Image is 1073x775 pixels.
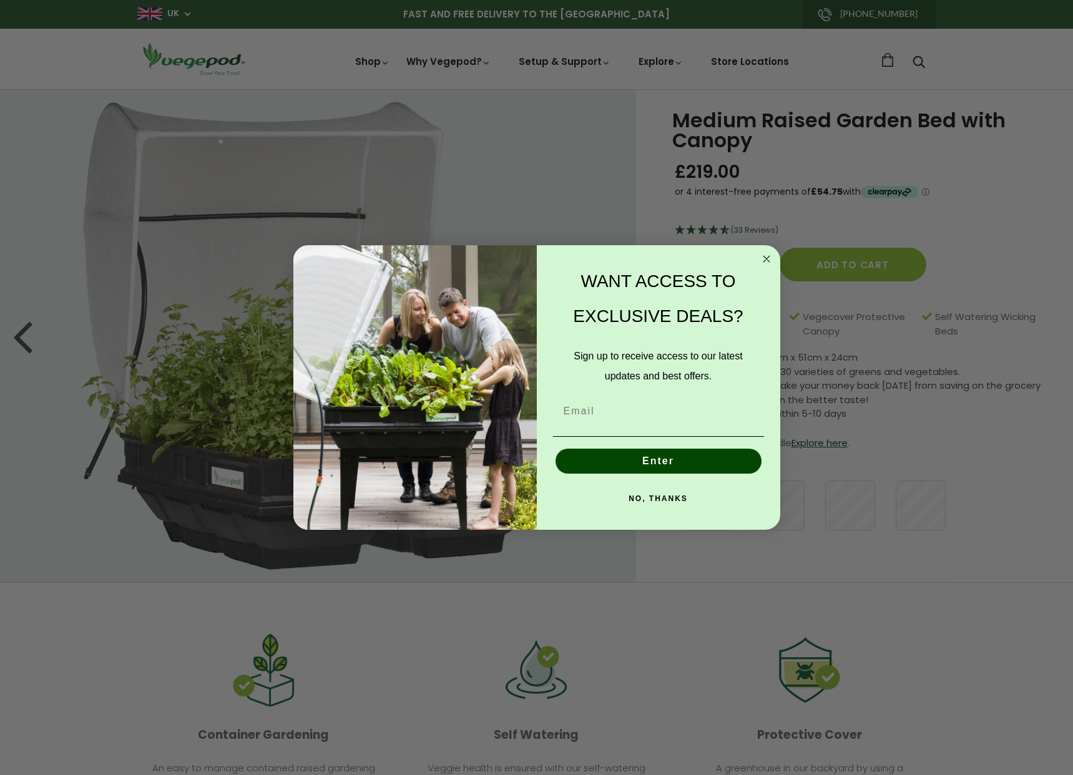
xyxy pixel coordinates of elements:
[759,251,774,266] button: Close dialog
[574,351,742,381] span: Sign up to receive access to our latest updates and best offers.
[556,449,762,474] button: Enter
[553,486,764,511] button: NO, THANKS
[573,271,743,326] span: WANT ACCESS TO EXCLUSIVE DEALS?
[553,436,764,437] img: underline
[553,399,764,424] input: Email
[293,245,537,530] img: e9d03583-1bb1-490f-ad29-36751b3212ff.jpeg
